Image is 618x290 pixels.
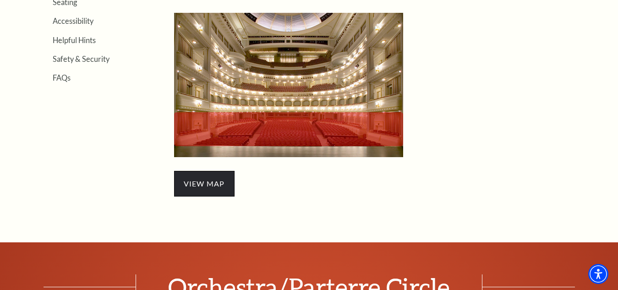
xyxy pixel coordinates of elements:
a: FAQs [53,73,71,82]
a: Helpful Hints [53,36,96,44]
div: Accessibility Menu [588,264,608,284]
a: Safety & Security [53,55,109,63]
a: Orchestra Parterre Map [174,78,403,89]
span: view map [174,171,235,197]
img: Orchestra/Parterre Circle Seating Map [174,13,403,157]
a: view map [174,178,235,188]
a: Accessibility [53,16,93,25]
